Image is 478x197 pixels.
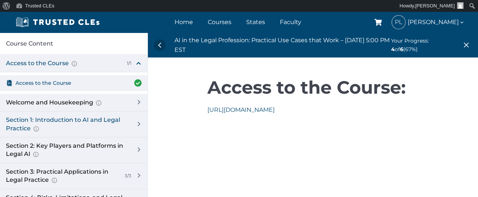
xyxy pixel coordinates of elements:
[415,3,455,9] span: [PERSON_NAME]
[244,17,267,27] a: States
[124,60,131,67] div: 1/1
[122,173,131,179] div: 3/3
[278,17,303,27] a: Faculty
[6,59,121,67] div: Access to the Course
[392,16,405,29] span: PL
[207,106,275,113] a: [URL][DOMAIN_NAME]
[174,36,391,54] div: AI in the Legal Profession: Practical Use Cases that Work – [DATE] 5:00 PM EST
[207,70,418,105] h2: Access to the Course:
[6,39,53,49] span: Course Content
[6,168,119,184] div: Section 3: Practical Applications in Legal Practice
[206,17,233,27] a: Courses
[408,17,465,27] span: [PERSON_NAME]
[6,98,128,107] div: Welcome and Housekeeping
[16,79,71,87] span: Access to the Course
[14,17,102,28] img: Trusted CLEs
[173,17,195,27] a: Home
[391,46,395,53] span: 4
[391,37,453,53] div: of (67%)
[6,116,128,133] div: Section 1: Introduction to AI and Legal Practice
[391,37,429,44] span: Your Progress:
[400,46,403,53] span: 6
[6,142,128,158] div: Section 2: Key Players and Platforms in Legal AI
